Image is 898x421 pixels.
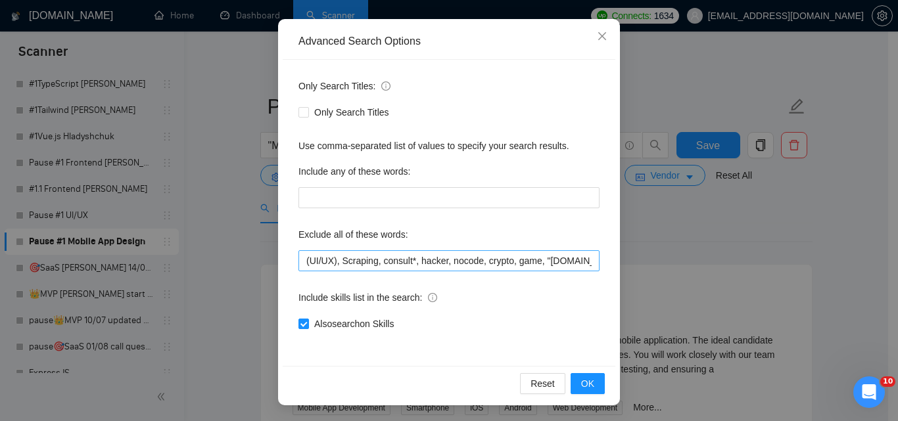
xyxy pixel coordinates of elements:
[571,373,605,394] button: OK
[309,105,394,120] span: Only Search Titles
[880,376,895,387] span: 10
[309,317,399,331] span: Also search on Skills
[298,139,600,153] div: Use comma-separated list of values to specify your search results.
[381,81,390,91] span: info-circle
[298,79,390,93] span: Only Search Titles:
[298,290,437,305] span: Include skills list in the search:
[520,373,565,394] button: Reset
[298,224,408,245] label: Exclude all of these words:
[581,376,594,391] span: OK
[531,376,555,391] span: Reset
[853,376,885,408] iframe: Intercom live chat
[584,19,620,55] button: Close
[428,293,437,302] span: info-circle
[298,34,600,49] div: Advanced Search Options
[597,31,607,41] span: close
[298,161,410,182] label: Include any of these words:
